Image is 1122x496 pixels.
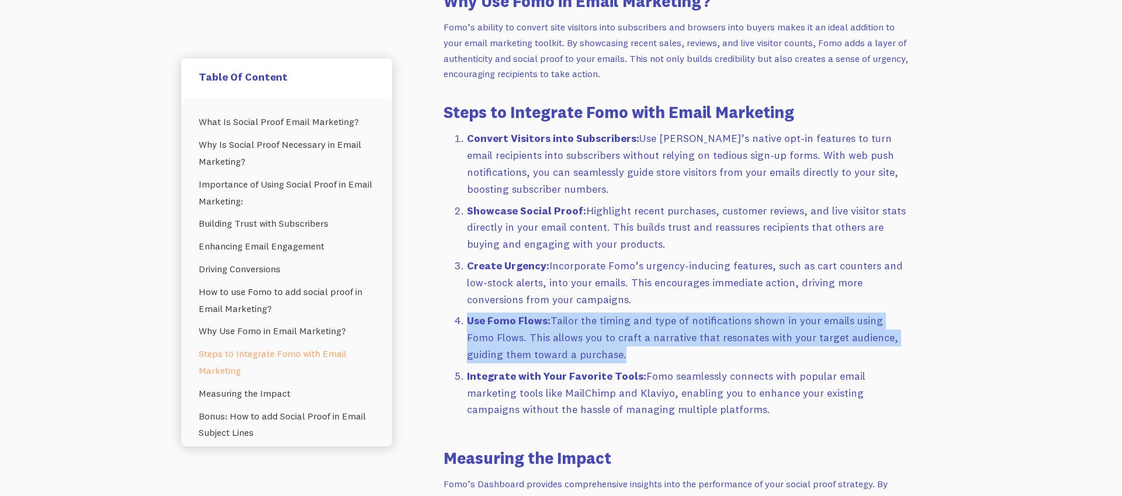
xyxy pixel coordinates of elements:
[199,342,375,382] a: Steps to Integrate Fomo with Email Marketing
[467,314,550,327] strong: Use Fomo Flows:
[199,133,375,173] a: Why Is Social Proof Necessary in Email Marketing?
[467,259,549,272] strong: Create Urgency:
[199,280,375,320] a: How to use Fomo to add social proof in Email Marketing?
[467,369,646,383] strong: Integrate with Your Favorite Tools:
[199,235,375,258] a: Enhancing Email Engagement
[199,110,375,133] a: What Is Social Proof Email Marketing?
[444,100,911,123] h3: Steps to Integrate Fomo with Email Marketing
[467,258,911,308] li: Incorporate Fomo’s urgency-inducing features, such as cart counters and low-stock alerts, into yo...
[199,405,375,445] a: Bonus: How to add Social Proof in Email Subject Lines
[199,173,375,213] a: Importance of Using Social Proof in Email Marketing:
[467,130,911,197] li: Use [PERSON_NAME]’s native opt-in features to turn email recipients into subscribers without rely...
[467,203,911,253] li: Highlight recent purchases, customer reviews, and live visitor stats directly in your email conte...
[199,70,375,84] h5: Table Of Content
[199,212,375,235] a: Building Trust with Subscribers
[467,131,639,145] strong: Convert Visitors into Subscribers:
[467,204,586,217] strong: Showcase Social Proof:
[199,382,375,405] a: Measuring the Impact
[444,446,911,469] h3: Measuring the Impact
[199,320,375,342] a: Why Use Fomo in Email Marketing?
[199,258,375,280] a: Driving Conversions
[444,19,911,82] p: Fomo’s ability to convert site visitors into subscribers and browsers into buyers makes it an ide...
[199,444,375,484] a: Best practices for using social proof in email marketing
[467,313,911,363] li: Tailor the timing and type of notifications shown in your emails using Fomo Flows. This allows yo...
[467,368,911,418] li: Fomo seamlessly connects with popular email marketing tools like MailChimp and Klaviyo, enabling ...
